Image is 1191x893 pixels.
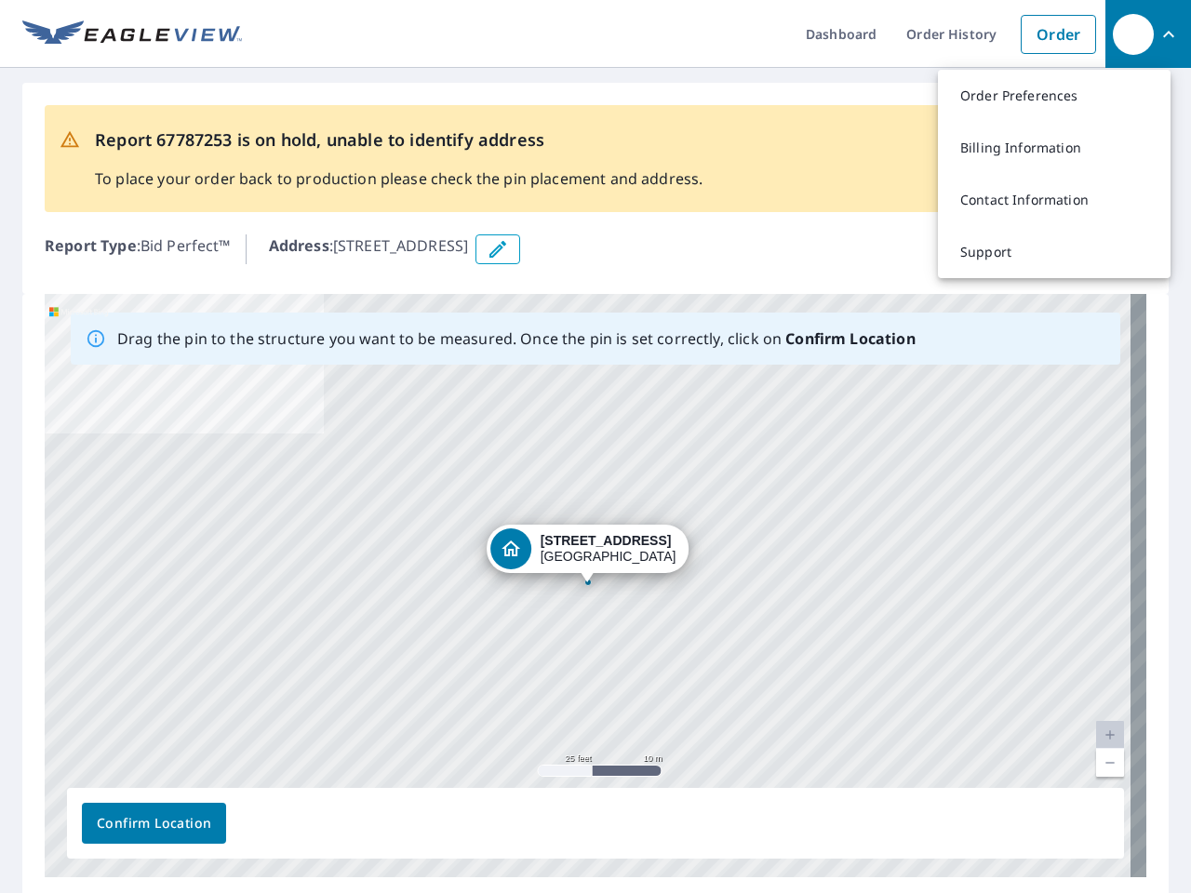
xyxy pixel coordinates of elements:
[95,167,703,190] p: To place your order back to production please check the pin placement and address.
[269,234,469,264] p: : [STREET_ADDRESS]
[785,328,915,349] b: Confirm Location
[45,234,231,264] p: : Bid Perfect™
[487,525,689,582] div: Dropped pin, building 1, Residential property, 18901 SW 313th St Homestead, FL 33030
[1096,721,1124,749] a: Current Level 20, Zoom In Disabled
[938,174,1171,226] a: Contact Information
[117,327,916,350] p: Drag the pin to the structure you want to be measured. Once the pin is set correctly, click on
[82,803,226,844] button: Confirm Location
[938,122,1171,174] a: Billing Information
[97,812,211,835] span: Confirm Location
[22,20,242,48] img: EV Logo
[45,235,137,256] b: Report Type
[938,70,1171,122] a: Order Preferences
[1021,15,1096,54] a: Order
[938,226,1171,278] a: Support
[95,127,703,153] p: Report 67787253 is on hold, unable to identify address
[541,533,672,548] strong: [STREET_ADDRESS]
[541,533,676,565] div: [GEOGRAPHIC_DATA]
[269,235,329,256] b: Address
[1096,749,1124,777] a: Current Level 20, Zoom Out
